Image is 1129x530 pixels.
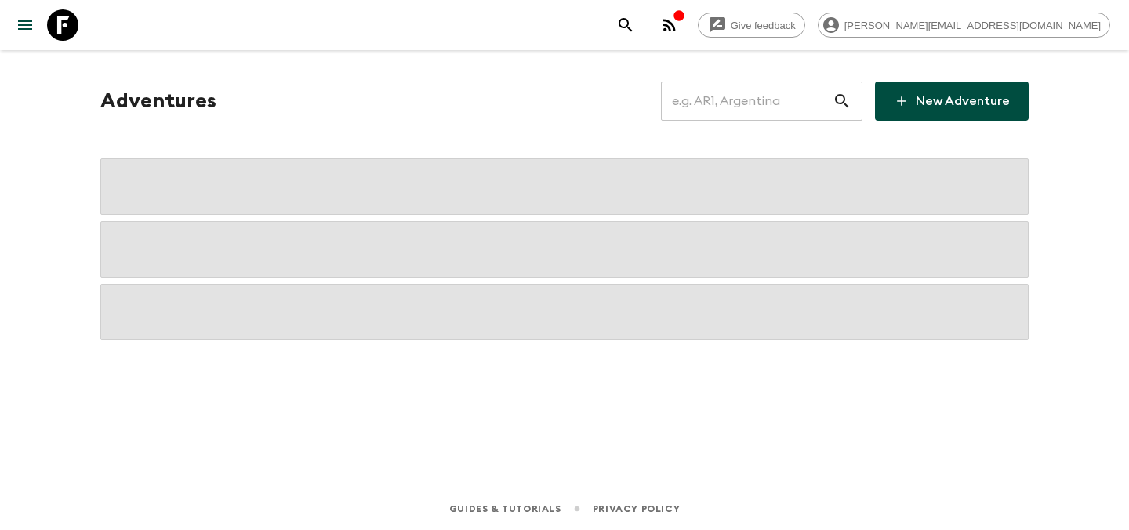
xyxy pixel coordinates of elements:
[593,500,680,517] a: Privacy Policy
[9,9,41,41] button: menu
[661,79,833,123] input: e.g. AR1, Argentina
[818,13,1110,38] div: [PERSON_NAME][EMAIL_ADDRESS][DOMAIN_NAME]
[610,9,641,41] button: search adventures
[698,13,805,38] a: Give feedback
[875,82,1029,121] a: New Adventure
[100,85,216,117] h1: Adventures
[722,20,804,31] span: Give feedback
[449,500,561,517] a: Guides & Tutorials
[836,20,1109,31] span: [PERSON_NAME][EMAIL_ADDRESS][DOMAIN_NAME]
